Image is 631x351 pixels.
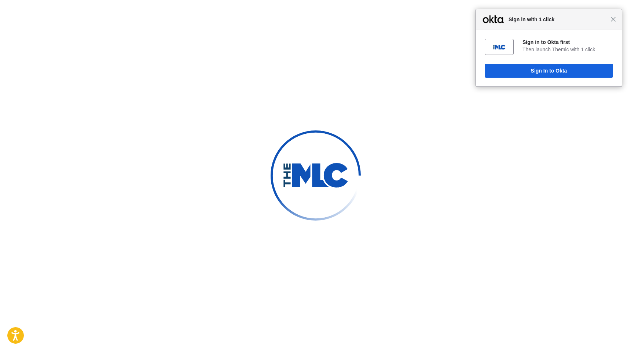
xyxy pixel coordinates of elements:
[522,46,613,53] div: Then launch Themlc with 1 click
[493,41,506,53] img: fs014hxrhnX368FUh4x7
[505,15,610,24] span: Sign in with 1 click
[610,16,616,22] span: Close
[283,163,349,188] img: preloader
[522,39,613,45] div: Sign in to Okta first
[485,64,613,78] button: Sign In to Okta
